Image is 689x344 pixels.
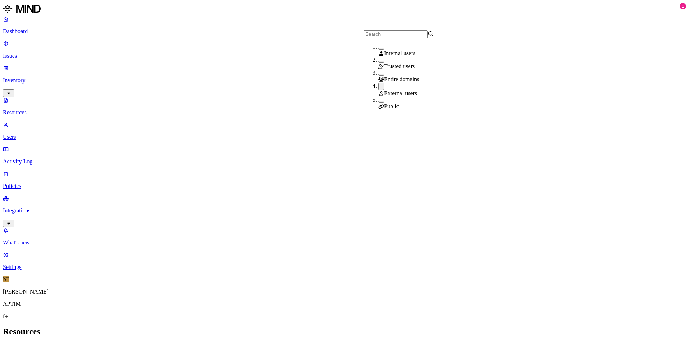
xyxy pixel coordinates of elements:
p: Resources [3,109,686,116]
a: Inventory [3,65,686,96]
h2: Resources [3,327,686,336]
span: Entire domains [384,76,419,82]
p: Activity Log [3,158,686,165]
p: APTIM [3,301,686,307]
p: Users [3,134,686,140]
a: What's new [3,227,686,246]
a: Users [3,122,686,140]
span: NI [3,276,9,282]
p: Inventory [3,77,686,84]
a: Dashboard [3,16,686,35]
a: Integrations [3,195,686,226]
p: Integrations [3,207,686,214]
input: Search [364,30,428,38]
a: Resources [3,97,686,116]
p: Dashboard [3,28,686,35]
a: Activity Log [3,146,686,165]
span: Public [384,103,399,109]
span: Internal users [384,50,415,56]
a: MIND [3,3,686,16]
p: What's new [3,239,686,246]
p: Issues [3,53,686,59]
p: Settings [3,264,686,270]
img: MIND [3,3,41,14]
p: Policies [3,183,686,189]
span: External users [384,90,417,96]
a: Policies [3,171,686,189]
span: Trusted users [384,63,415,69]
a: Settings [3,252,686,270]
a: Issues [3,40,686,59]
div: 1 [680,3,686,9]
